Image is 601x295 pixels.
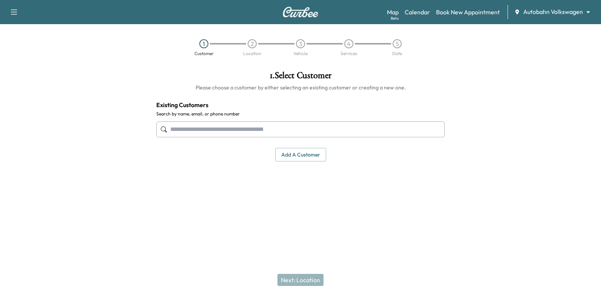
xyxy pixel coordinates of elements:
div: Beta [391,15,399,21]
button: Add a customer [275,148,326,162]
h4: Existing Customers [156,100,445,109]
span: Autobahn Volkswagen [523,8,583,16]
div: Date [392,51,402,56]
div: Services [341,51,357,56]
h6: Please choose a customer by either selecting an existing customer or creating a new one. [156,84,445,91]
div: Vehicle [293,51,308,56]
h1: 1 . Select Customer [156,71,445,84]
div: 3 [296,39,305,48]
a: Book New Appointment [436,8,500,17]
div: 1 [199,39,208,48]
div: Customer [194,51,214,56]
div: 5 [393,39,402,48]
a: MapBeta [387,8,399,17]
div: 2 [248,39,257,48]
div: 4 [344,39,353,48]
a: Calendar [405,8,430,17]
img: Curbee Logo [282,7,319,17]
div: Location [243,51,261,56]
label: Search by name, email, or phone number [156,111,445,117]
